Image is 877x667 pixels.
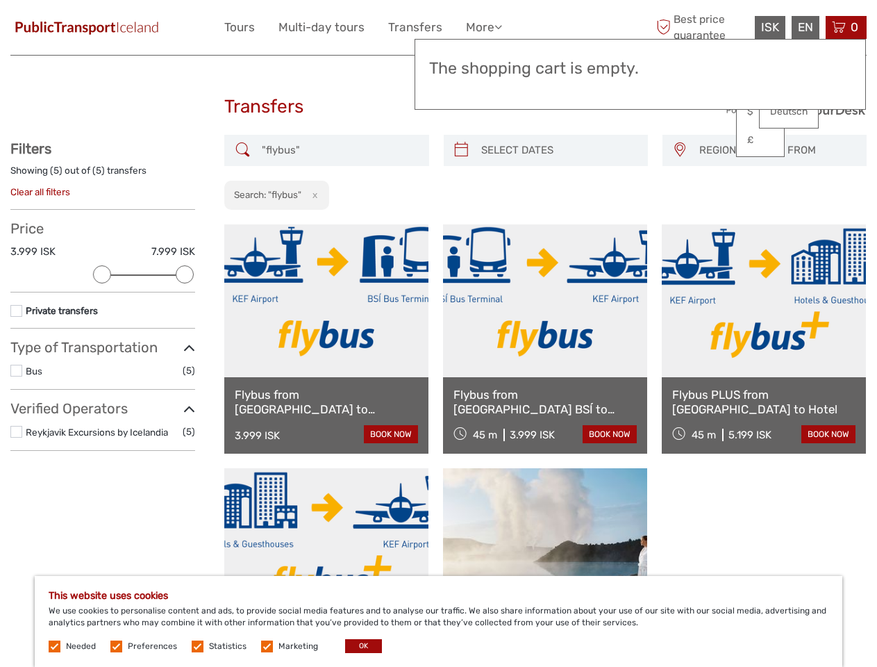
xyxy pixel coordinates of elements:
[692,429,716,441] span: 45 m
[364,425,418,443] a: book now
[345,639,382,653] button: OK
[235,388,418,416] a: Flybus from [GEOGRAPHIC_DATA] to [GEOGRAPHIC_DATA] BSÍ
[151,245,195,259] label: 7.999 ISK
[737,99,784,124] a: $
[760,99,818,124] a: Deutsch
[792,16,819,39] div: EN
[160,22,176,38] button: Open LiveChat chat widget
[429,59,851,79] h3: The shopping cart is empty.
[583,425,637,443] a: book now
[801,425,855,443] a: book now
[672,388,855,416] a: Flybus PLUS from [GEOGRAPHIC_DATA] to Hotel
[66,641,96,652] label: Needed
[96,164,101,177] label: 5
[10,140,51,157] strong: Filters
[653,12,751,42] span: Best price guarantee
[235,429,280,442] div: 3.999 ISK
[10,186,70,197] a: Clear all filters
[10,245,56,259] label: 3.999 ISK
[278,17,365,38] a: Multi-day tours
[53,164,59,177] label: 5
[183,424,195,440] span: (5)
[726,101,867,119] img: PurchaseViaTourDesk.png
[234,189,301,200] h2: Search: "flybus"
[128,641,177,652] label: Preferences
[303,188,322,202] button: x
[453,388,637,416] a: Flybus from [GEOGRAPHIC_DATA] BSÍ to [GEOGRAPHIC_DATA]
[10,400,195,417] h3: Verified Operators
[476,138,641,163] input: SELECT DATES
[26,305,98,316] a: Private transfers
[224,17,255,38] a: Tours
[35,576,842,667] div: We use cookies to personalise content and ads, to provide social media features and to analyse ou...
[49,590,828,602] h5: This website uses cookies
[466,17,502,38] a: More
[224,96,653,118] h1: Transfers
[693,139,860,162] button: REGION / STARTS FROM
[10,339,195,356] h3: Type of Transportation
[256,138,421,163] input: SEARCH
[728,429,771,441] div: 5.199 ISK
[473,429,497,441] span: 45 m
[510,429,555,441] div: 3.999 ISK
[26,365,42,377] a: Bus
[10,220,195,237] h3: Price
[849,20,860,34] span: 0
[209,641,247,652] label: Statistics
[737,128,784,153] a: £
[10,17,163,38] img: 649-6460f36e-8799-4323-b450-83d04da7ab63_logo_small.jpg
[26,427,168,438] a: Reykjavik Excursions by Icelandia
[761,20,779,34] span: ISK
[19,24,157,35] p: We're away right now. Please check back later!
[278,641,318,652] label: Marketing
[183,363,195,379] span: (5)
[388,17,442,38] a: Transfers
[10,164,195,186] div: Showing ( ) out of ( ) transfers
